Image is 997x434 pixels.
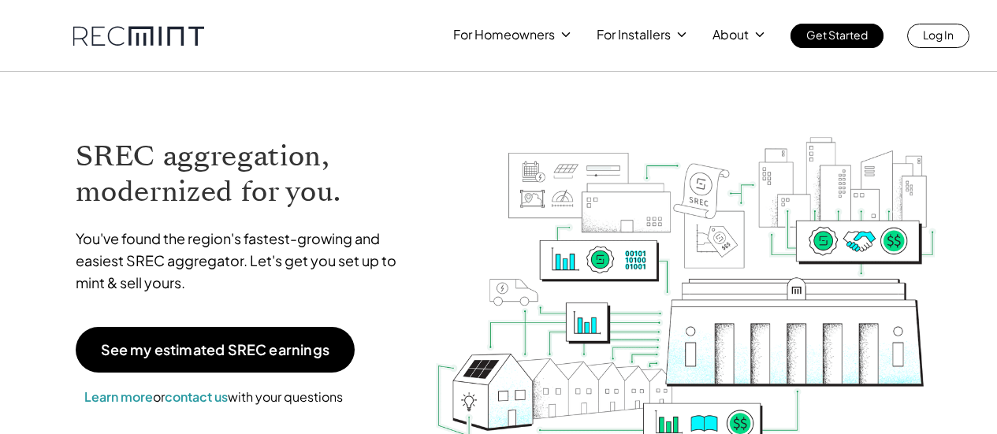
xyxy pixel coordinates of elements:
p: For Homeowners [453,24,555,46]
a: Get Started [791,24,884,48]
a: contact us [165,388,228,405]
a: Learn more [84,388,153,405]
p: or with your questions [76,387,352,407]
p: You've found the region's fastest-growing and easiest SREC aggregator. Let's get you set up to mi... [76,228,411,294]
p: Log In [923,24,954,46]
p: For Installers [597,24,671,46]
h1: SREC aggregation, modernized for you. [76,139,411,210]
p: See my estimated SREC earnings [101,343,329,357]
p: About [712,24,749,46]
a: See my estimated SREC earnings [76,327,355,373]
p: Get Started [806,24,868,46]
a: Log In [907,24,969,48]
